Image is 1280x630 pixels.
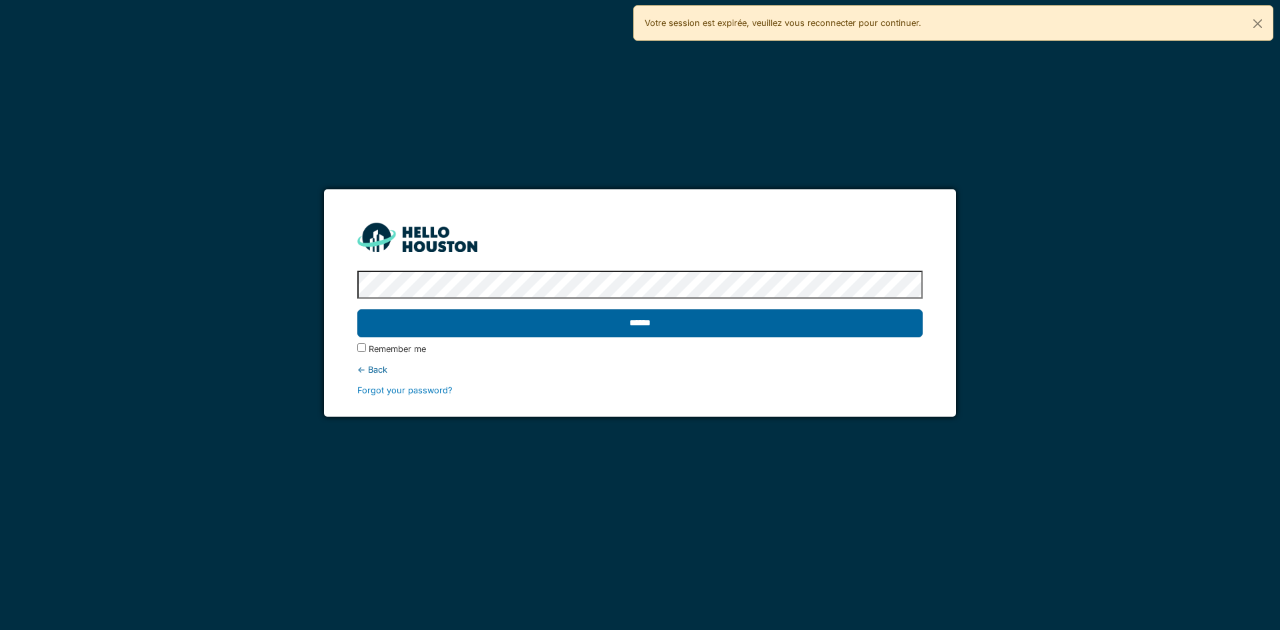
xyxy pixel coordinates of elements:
div: ← Back [357,363,922,376]
img: HH_line-BYnF2_Hg.png [357,223,477,251]
label: Remember me [369,343,426,355]
div: Votre session est expirée, veuillez vous reconnecter pour continuer. [633,5,1273,41]
a: Forgot your password? [357,385,453,395]
button: Close [1243,6,1273,41]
